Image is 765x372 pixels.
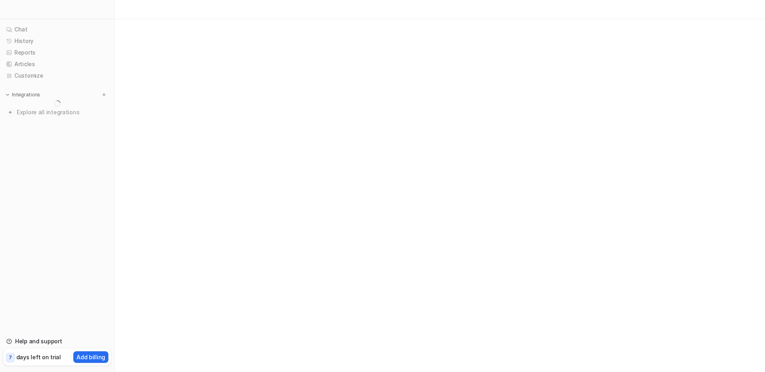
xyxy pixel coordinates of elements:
[3,24,111,35] a: Chat
[3,107,111,118] a: Explore all integrations
[3,91,43,99] button: Integrations
[3,336,111,347] a: Help and support
[3,35,111,47] a: History
[17,106,108,119] span: Explore all integrations
[73,351,108,363] button: Add billing
[3,59,111,70] a: Articles
[3,47,111,58] a: Reports
[12,92,40,98] p: Integrations
[5,92,10,98] img: expand menu
[3,70,111,81] a: Customize
[9,354,12,361] p: 7
[76,353,105,361] p: Add billing
[16,353,61,361] p: days left on trial
[101,92,107,98] img: menu_add.svg
[6,108,14,116] img: explore all integrations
